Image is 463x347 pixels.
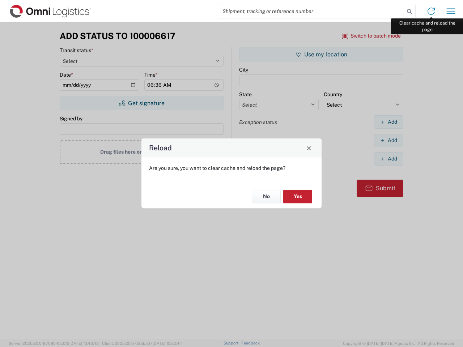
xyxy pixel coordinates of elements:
p: Are you sure, you want to clear cache and reload the page? [149,165,314,171]
button: No [252,190,281,203]
input: Shipment, tracking or reference number [217,4,404,18]
button: Close [304,143,314,153]
button: Yes [283,190,312,203]
h4: Reload [149,143,172,153]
